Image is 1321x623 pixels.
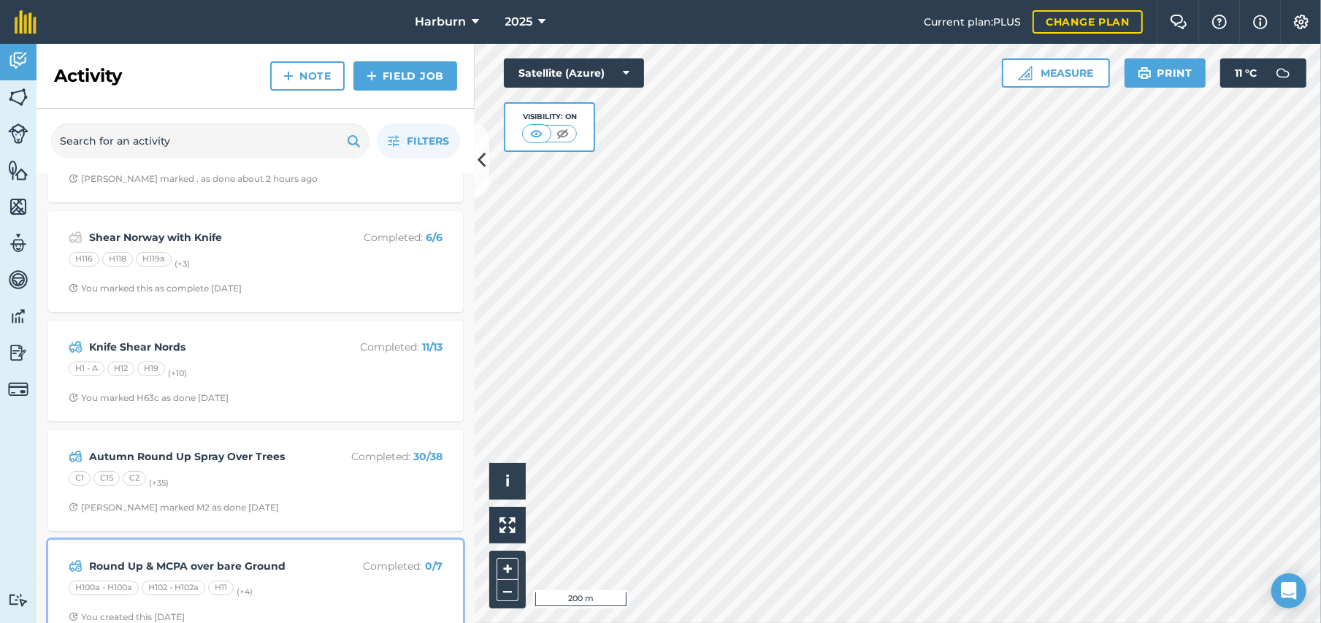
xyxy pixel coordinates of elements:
img: svg+xml;base64,PD94bWwgdmVyc2lvbj0iMS4wIiBlbmNvZGluZz0idXRmLTgiPz4KPCEtLSBHZW5lcmF0b3I6IEFkb2JlIE... [8,269,28,291]
div: C2 [123,471,146,486]
a: Change plan [1033,10,1143,34]
span: 2025 [505,13,533,31]
span: Current plan : PLUS [924,14,1021,30]
a: Autumn Round Up Spray Over TreesCompleted: 30/38C1C15C2(+35)Clock with arrow pointing clockwise[P... [57,439,454,522]
button: Filters [377,123,460,158]
img: svg+xml;base64,PHN2ZyB4bWxucz0iaHR0cDovL3d3dy53My5vcmcvMjAwMC9zdmciIHdpZHRoPSI1NiIgaGVpZ2h0PSI2MC... [8,196,28,218]
img: svg+xml;base64,PD94bWwgdmVyc2lvbj0iMS4wIiBlbmNvZGluZz0idXRmLTgiPz4KPCEtLSBHZW5lcmF0b3I6IEFkb2JlIE... [8,123,28,144]
h2: Activity [54,64,122,88]
strong: 6 / 6 [426,231,443,244]
div: H102 - H102a [142,581,205,595]
img: svg+xml;base64,PHN2ZyB4bWxucz0iaHR0cDovL3d3dy53My5vcmcvMjAwMC9zdmciIHdpZHRoPSI1MCIgaGVpZ2h0PSI0MC... [554,126,572,141]
img: svg+xml;base64,PD94bWwgdmVyc2lvbj0iMS4wIiBlbmNvZGluZz0idXRmLTgiPz4KPCEtLSBHZW5lcmF0b3I6IEFkb2JlIE... [69,448,83,465]
button: i [489,463,526,500]
img: svg+xml;base64,PD94bWwgdmVyc2lvbj0iMS4wIiBlbmNvZGluZz0idXRmLTgiPz4KPCEtLSBHZW5lcmF0b3I6IEFkb2JlIE... [69,557,83,575]
button: 11 °C [1220,58,1306,88]
img: svg+xml;base64,PD94bWwgdmVyc2lvbj0iMS4wIiBlbmNvZGluZz0idXRmLTgiPz4KPCEtLSBHZW5lcmF0b3I6IEFkb2JlIE... [8,342,28,364]
button: Satellite (Azure) [504,58,644,88]
img: Clock with arrow pointing clockwise [69,283,78,293]
small: (+ 10 ) [168,368,187,378]
strong: Shear Norway with Knife [89,229,321,245]
img: Clock with arrow pointing clockwise [69,393,78,402]
img: svg+xml;base64,PHN2ZyB4bWxucz0iaHR0cDovL3d3dy53My5vcmcvMjAwMC9zdmciIHdpZHRoPSI1NiIgaGVpZ2h0PSI2MC... [8,86,28,108]
img: svg+xml;base64,PD94bWwgdmVyc2lvbj0iMS4wIiBlbmNvZGluZz0idXRmLTgiPz4KPCEtLSBHZW5lcmF0b3I6IEFkb2JlIE... [69,229,83,246]
div: Visibility: On [522,111,578,123]
strong: 0 / 7 [425,559,443,573]
p: Completed : [326,339,443,355]
div: H12 [107,362,134,376]
div: C1 [69,471,91,486]
p: Completed : [326,558,443,574]
img: svg+xml;base64,PD94bWwgdmVyc2lvbj0iMS4wIiBlbmNvZGluZz0idXRmLTgiPz4KPCEtLSBHZW5lcmF0b3I6IEFkb2JlIE... [8,593,28,607]
div: C15 [93,471,120,486]
div: [PERSON_NAME] marked M2 as done [DATE] [69,502,279,513]
div: H1 - A [69,362,104,376]
img: fieldmargin Logo [15,10,37,34]
button: Measure [1002,58,1110,88]
a: Note [270,61,345,91]
small: (+ 3 ) [175,259,190,269]
img: svg+xml;base64,PD94bWwgdmVyc2lvbj0iMS4wIiBlbmNvZGluZz0idXRmLTgiPz4KPCEtLSBHZW5lcmF0b3I6IEFkb2JlIE... [1268,58,1298,88]
img: svg+xml;base64,PD94bWwgdmVyc2lvbj0iMS4wIiBlbmNvZGluZz0idXRmLTgiPz4KPCEtLSBHZW5lcmF0b3I6IEFkb2JlIE... [8,50,28,72]
a: Field Job [353,61,457,91]
div: H11 [208,581,234,595]
img: svg+xml;base64,PD94bWwgdmVyc2lvbj0iMS4wIiBlbmNvZGluZz0idXRmLTgiPz4KPCEtLSBHZW5lcmF0b3I6IEFkb2JlIE... [69,338,83,356]
img: A question mark icon [1211,15,1228,29]
img: A cog icon [1293,15,1310,29]
p: Completed : [326,448,443,465]
div: You marked this as complete [DATE] [69,283,242,294]
div: You marked H63c as done [DATE] [69,392,229,404]
img: svg+xml;base64,PHN2ZyB4bWxucz0iaHR0cDovL3d3dy53My5vcmcvMjAwMC9zdmciIHdpZHRoPSIxOSIgaGVpZ2h0PSIyNC... [347,132,361,150]
button: Print [1125,58,1206,88]
img: svg+xml;base64,PHN2ZyB4bWxucz0iaHR0cDovL3d3dy53My5vcmcvMjAwMC9zdmciIHdpZHRoPSIxOSIgaGVpZ2h0PSIyNC... [1138,64,1152,82]
div: [PERSON_NAME] marked . as done about 2 hours ago [69,173,318,185]
small: (+ 4 ) [237,587,253,597]
div: Open Intercom Messenger [1271,573,1306,608]
strong: Knife Shear Nords [89,339,321,355]
span: 11 ° C [1235,58,1257,88]
button: + [497,558,518,580]
button: – [497,580,518,601]
span: Harburn [415,13,466,31]
img: Clock with arrow pointing clockwise [69,174,78,183]
img: svg+xml;base64,PD94bWwgdmVyc2lvbj0iMS4wIiBlbmNvZGluZz0idXRmLTgiPz4KPCEtLSBHZW5lcmF0b3I6IEFkb2JlIE... [8,232,28,254]
strong: 11 / 13 [422,340,443,353]
div: H119a [136,252,172,267]
div: H118 [102,252,133,267]
img: svg+xml;base64,PHN2ZyB4bWxucz0iaHR0cDovL3d3dy53My5vcmcvMjAwMC9zdmciIHdpZHRoPSI1NiIgaGVpZ2h0PSI2MC... [8,159,28,181]
span: Filters [407,133,449,149]
img: svg+xml;base64,PHN2ZyB4bWxucz0iaHR0cDovL3d3dy53My5vcmcvMjAwMC9zdmciIHdpZHRoPSIxNCIgaGVpZ2h0PSIyNC... [367,67,377,85]
img: Clock with arrow pointing clockwise [69,502,78,512]
div: H100a - H100a [69,581,139,595]
span: i [505,472,510,490]
p: Completed : [326,229,443,245]
strong: Round Up & MCPA over bare Ground [89,558,321,574]
img: svg+xml;base64,PD94bWwgdmVyc2lvbj0iMS4wIiBlbmNvZGluZz0idXRmLTgiPz4KPCEtLSBHZW5lcmF0b3I6IEFkb2JlIE... [8,305,28,327]
img: svg+xml;base64,PD94bWwgdmVyc2lvbj0iMS4wIiBlbmNvZGluZz0idXRmLTgiPz4KPCEtLSBHZW5lcmF0b3I6IEFkb2JlIE... [8,379,28,400]
div: H116 [69,252,99,267]
a: Knife Shear NordsCompleted: 11/13H1 - AH12H19(+10)Clock with arrow pointing clockwiseYou marked H... [57,329,454,413]
small: (+ 35 ) [149,478,169,488]
img: Clock with arrow pointing clockwise [69,612,78,622]
strong: 30 / 38 [413,450,443,463]
strong: Autumn Round Up Spray Over Trees [89,448,321,465]
input: Search for an activity [51,123,370,158]
div: H19 [137,362,165,376]
img: Ruler icon [1018,66,1033,80]
img: Two speech bubbles overlapping with the left bubble in the forefront [1170,15,1187,29]
img: svg+xml;base64,PHN2ZyB4bWxucz0iaHR0cDovL3d3dy53My5vcmcvMjAwMC9zdmciIHdpZHRoPSIxNyIgaGVpZ2h0PSIxNy... [1253,13,1268,31]
img: svg+xml;base64,PHN2ZyB4bWxucz0iaHR0cDovL3d3dy53My5vcmcvMjAwMC9zdmciIHdpZHRoPSI1MCIgaGVpZ2h0PSI0MC... [527,126,545,141]
div: You created this [DATE] [69,611,185,623]
img: svg+xml;base64,PHN2ZyB4bWxucz0iaHR0cDovL3d3dy53My5vcmcvMjAwMC9zdmciIHdpZHRoPSIxNCIgaGVpZ2h0PSIyNC... [283,67,294,85]
a: Shear Norway with KnifeCompleted: 6/6H116H118H119a(+3)Clock with arrow pointing clockwiseYou mark... [57,220,454,303]
img: Four arrows, one pointing top left, one top right, one bottom right and the last bottom left [499,517,516,533]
